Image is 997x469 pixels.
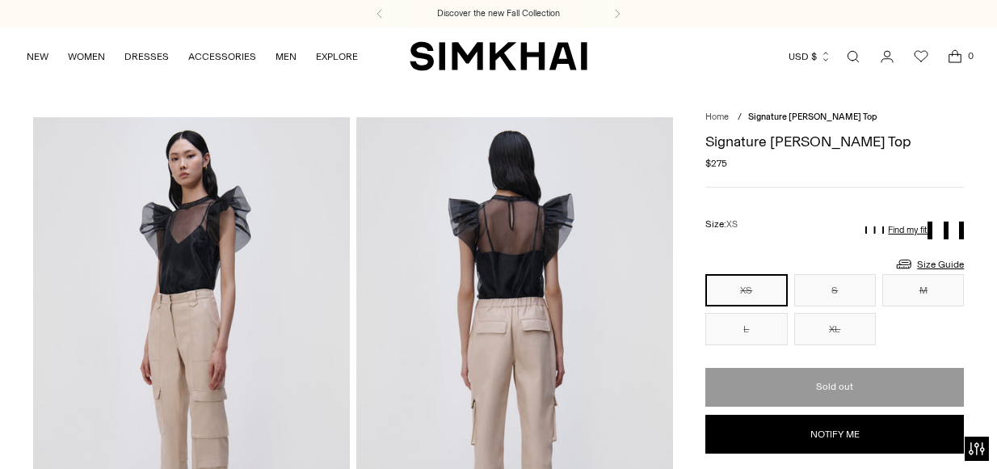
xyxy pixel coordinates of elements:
[705,415,964,454] button: Notify me
[705,217,738,232] label: Size:
[437,7,560,20] a: Discover the new Fall Collection
[410,40,587,72] a: SIMKHAI
[276,39,297,74] a: MEN
[894,254,964,274] a: Size Guide
[68,39,105,74] a: WOMEN
[939,40,971,73] a: Open cart modal
[748,112,877,122] span: Signature [PERSON_NAME] Top
[871,40,903,73] a: Go to the account page
[789,39,831,74] button: USD $
[837,40,869,73] a: Open search modal
[27,39,48,74] a: NEW
[705,274,787,306] button: XS
[188,39,256,74] a: ACCESSORIES
[794,274,876,306] button: S
[705,112,729,122] a: Home
[794,313,876,345] button: XL
[738,111,742,125] div: /
[124,39,169,74] a: DRESSES
[705,313,787,345] button: L
[726,219,738,230] span: XS
[705,111,964,125] nav: breadcrumbs
[705,134,964,149] h1: Signature [PERSON_NAME] Top
[882,274,964,306] button: M
[705,156,727,171] span: $275
[963,49,978,63] span: 0
[905,40,937,73] a: Wishlist
[316,39,358,74] a: EXPLORE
